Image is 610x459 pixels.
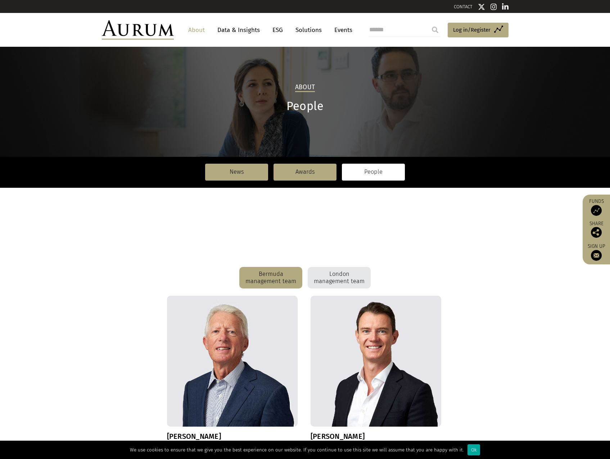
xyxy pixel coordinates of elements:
[167,432,298,441] h3: [PERSON_NAME]
[311,432,442,441] h3: [PERSON_NAME]
[205,164,268,180] a: News
[502,3,509,10] img: Linkedin icon
[591,205,602,216] img: Access Funds
[453,26,491,34] span: Log in/Register
[478,3,485,10] img: Twitter icon
[491,3,497,10] img: Instagram icon
[274,164,336,180] a: Awards
[295,83,315,92] h2: About
[591,227,602,238] img: Share this post
[591,250,602,261] img: Sign up to our newsletter
[102,20,174,40] img: Aurum
[454,4,473,9] a: CONTACT
[586,221,606,238] div: Share
[467,444,480,455] div: Ok
[308,267,371,288] div: London management team
[269,23,286,37] a: ESG
[342,164,405,180] a: People
[185,23,208,37] a: About
[428,23,442,37] input: Submit
[448,23,509,38] a: Log in/Register
[102,99,509,113] h1: People
[292,23,325,37] a: Solutions
[239,267,302,288] div: Bermuda management team
[214,23,263,37] a: Data & Insights
[586,243,606,261] a: Sign up
[586,198,606,216] a: Funds
[331,23,352,37] a: Events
